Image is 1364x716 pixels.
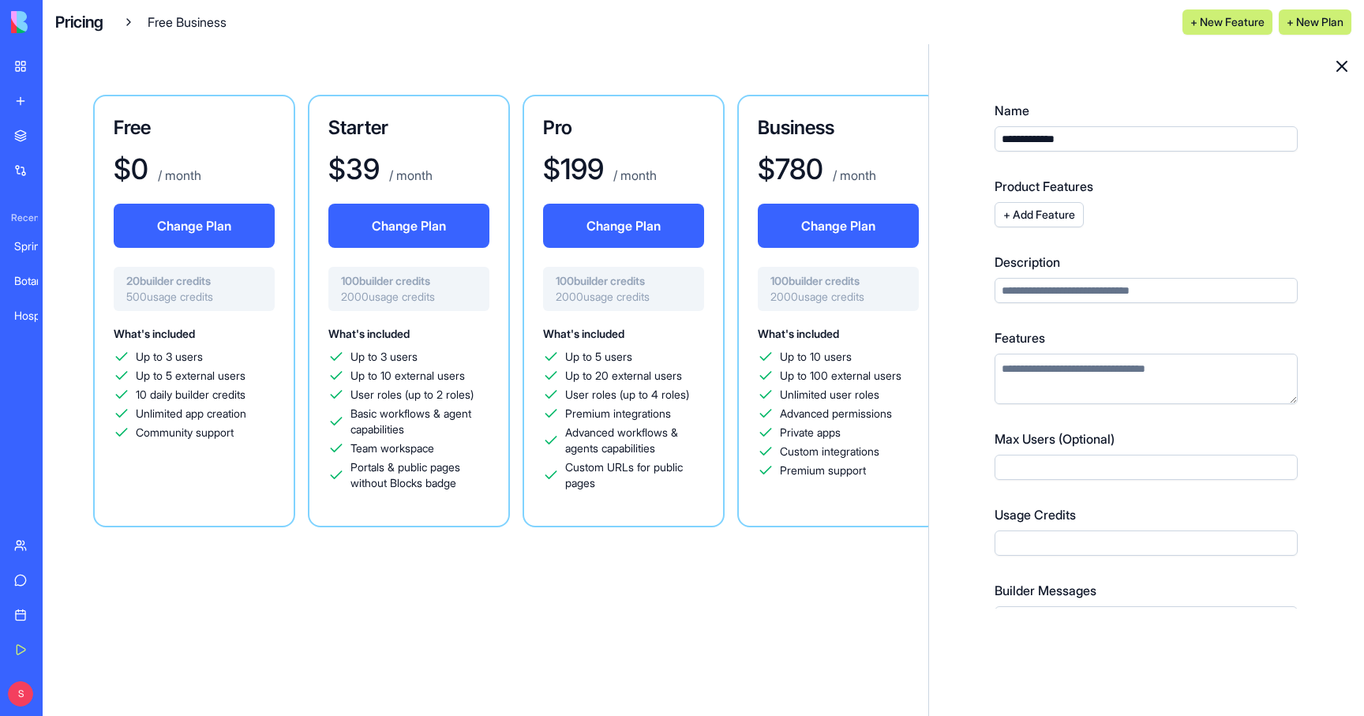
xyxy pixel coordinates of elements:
[386,166,433,185] p: / month
[995,253,1298,272] label: Description
[93,95,295,527] a: Free$0 / monthChange Plan20builder credits500usage creditsWhat's includedUp to 3 usersUp to 5 ext...
[350,387,474,403] span: User roles (up to 2 roles)
[758,153,823,185] h1: $ 780
[780,425,841,440] span: Private apps
[770,273,906,289] span: 100 builder credits
[565,387,689,403] span: User roles (up to 4 roles)
[328,115,489,141] h3: Starter
[114,153,148,185] h1: $ 0
[556,273,691,289] span: 100 builder credits
[8,681,33,707] span: S
[830,166,876,185] p: / month
[136,349,203,365] span: Up to 3 users
[14,308,58,324] div: Hospital Shift Scheduler
[136,368,245,384] span: Up to 5 external users
[780,463,866,478] span: Premium support
[341,273,477,289] span: 100 builder credits
[995,429,1298,448] label: Max Users (Optional)
[55,11,103,33] a: Pricing
[14,273,58,289] div: Botanical Bliss
[350,440,434,456] span: Team workspace
[565,368,682,384] span: Up to 20 external users
[565,459,704,491] span: Custom URLs for public pages
[155,166,201,185] p: / month
[136,387,245,403] span: 10 daily builder credits
[995,328,1298,347] label: Features
[114,327,195,340] span: What's included
[5,231,68,262] a: Sprint Command Center
[5,300,68,332] a: Hospital Shift Scheduler
[995,101,1298,120] label: Name
[114,115,275,141] h3: Free
[136,425,234,440] span: Community support
[556,289,691,305] span: 2000 usage credits
[610,166,657,185] p: / month
[114,204,275,248] button: Change Plan
[136,406,246,422] span: Unlimited app creation
[308,95,510,527] a: Starter$39 / monthChange Plan100builder credits2000usage creditsWhat's includedUp to 3 usersUp to...
[758,327,839,340] span: What's included
[14,238,58,254] div: Sprint Command Center
[995,581,1298,600] label: Builder Messages
[543,204,704,248] button: Change Plan
[350,459,489,491] span: Portals & public pages without Blocks badge
[780,406,892,422] span: Advanced permissions
[328,327,410,340] span: What's included
[1182,9,1272,35] button: + New Feature
[5,212,38,224] span: Recent
[350,406,489,437] span: Basic workflows & agent capabilities
[350,349,418,365] span: Up to 3 users
[780,368,901,384] span: Up to 100 external users
[5,265,68,297] a: Botanical Bliss
[565,425,704,456] span: Advanced workflows & agents capabilities
[11,11,109,33] img: logo
[328,204,489,248] button: Change Plan
[565,349,632,365] span: Up to 5 users
[995,202,1084,227] button: + Add Feature
[126,289,262,305] span: 500 usage credits
[350,368,465,384] span: Up to 10 external users
[995,505,1298,524] label: Usage Credits
[770,289,906,305] span: 2000 usage credits
[328,153,380,185] h1: $ 39
[1279,9,1351,35] button: + New Plan
[523,95,725,527] a: Pro$199 / monthChange Plan100builder credits2000usage creditsWhat's includedUp to 5 usersUp to 20...
[543,115,704,141] h3: Pro
[543,153,604,185] h1: $ 199
[543,327,624,340] span: What's included
[758,115,919,141] h3: Business
[341,289,477,305] span: 2000 usage credits
[780,387,879,403] span: Unlimited user roles
[122,13,227,32] div: Free Business
[780,349,852,365] span: Up to 10 users
[565,406,671,422] span: Premium integrations
[995,177,1298,196] label: Product Features
[737,95,939,527] a: Business$780 / monthChange Plan100builder credits2000usage creditsWhat's includedUp to 10 usersUp...
[758,204,919,248] button: Change Plan
[126,273,262,289] span: 20 builder credits
[780,444,879,459] span: Custom integrations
